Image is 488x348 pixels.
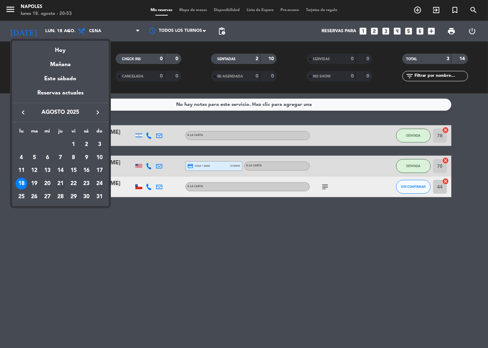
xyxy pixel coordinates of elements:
td: 13 de agosto de 2025 [41,164,54,177]
td: 29 de agosto de 2025 [67,190,80,203]
div: 31 [94,191,105,203]
div: Reservas actuales [12,89,109,103]
div: 30 [80,191,92,203]
td: 20 de agosto de 2025 [41,177,54,190]
div: 9 [80,152,92,164]
th: miércoles [41,127,54,138]
td: 24 de agosto de 2025 [93,177,106,190]
div: 27 [41,191,53,203]
td: 25 de agosto de 2025 [15,190,28,203]
div: 12 [29,165,40,176]
i: keyboard_arrow_right [94,108,102,117]
td: 28 de agosto de 2025 [54,190,67,203]
th: viernes [67,127,80,138]
th: domingo [93,127,106,138]
th: martes [28,127,41,138]
div: 11 [16,165,27,176]
td: 19 de agosto de 2025 [28,177,41,190]
td: 23 de agosto de 2025 [80,177,93,190]
td: 21 de agosto de 2025 [54,177,67,190]
span: agosto 2025 [29,108,92,117]
div: 29 [68,191,79,203]
div: 25 [16,191,27,203]
div: 13 [41,165,53,176]
th: lunes [15,127,28,138]
div: 14 [55,165,66,176]
div: 2 [80,139,92,150]
td: 27 de agosto de 2025 [41,190,54,203]
div: 23 [80,178,92,190]
td: 8 de agosto de 2025 [67,151,80,164]
td: 26 de agosto de 2025 [28,190,41,203]
div: 10 [94,152,105,164]
td: 14 de agosto de 2025 [54,164,67,177]
div: 26 [29,191,40,203]
td: 1 de agosto de 2025 [67,138,80,151]
td: 12 de agosto de 2025 [28,164,41,177]
div: 22 [68,178,79,190]
td: 16 de agosto de 2025 [80,164,93,177]
div: 3 [94,139,105,150]
div: 7 [55,152,66,164]
th: sábado [80,127,93,138]
th: jueves [54,127,67,138]
div: 6 [41,152,53,164]
div: 19 [29,178,40,190]
td: 10 de agosto de 2025 [93,151,106,164]
div: 21 [55,178,66,190]
button: keyboard_arrow_left [17,108,29,117]
div: Mañana [12,55,109,69]
div: 15 [68,165,79,176]
td: 7 de agosto de 2025 [54,151,67,164]
td: 5 de agosto de 2025 [28,151,41,164]
div: 8 [68,152,79,164]
i: keyboard_arrow_left [19,108,27,117]
td: 11 de agosto de 2025 [15,164,28,177]
button: keyboard_arrow_right [92,108,104,117]
div: 20 [41,178,53,190]
td: 4 de agosto de 2025 [15,151,28,164]
td: 9 de agosto de 2025 [80,151,93,164]
td: 30 de agosto de 2025 [80,190,93,203]
td: 15 de agosto de 2025 [67,164,80,177]
div: Este sábado [12,69,109,89]
div: 5 [29,152,40,164]
td: 22 de agosto de 2025 [67,177,80,190]
td: 6 de agosto de 2025 [41,151,54,164]
td: AGO. [15,138,67,151]
div: 28 [55,191,66,203]
div: 4 [16,152,27,164]
td: 2 de agosto de 2025 [80,138,93,151]
div: Hoy [12,41,109,55]
div: 16 [80,165,92,176]
div: 24 [94,178,105,190]
td: 18 de agosto de 2025 [15,177,28,190]
td: 17 de agosto de 2025 [93,164,106,177]
div: 1 [68,139,79,150]
div: 17 [94,165,105,176]
td: 31 de agosto de 2025 [93,190,106,203]
div: 18 [16,178,27,190]
td: 3 de agosto de 2025 [93,138,106,151]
